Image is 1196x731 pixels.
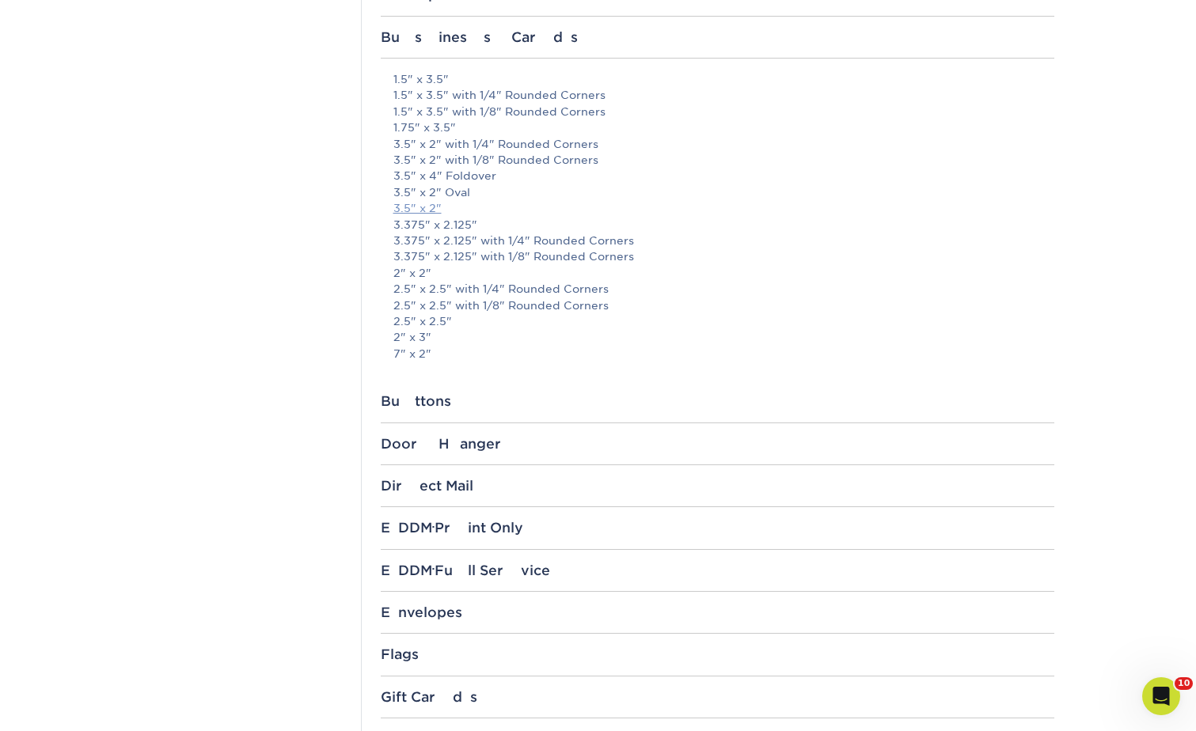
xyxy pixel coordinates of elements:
a: 3.375" x 2.125" with 1/8" Rounded Corners [393,250,634,263]
div: EDDM Print Only [381,520,1054,536]
a: 1.5" x 3.5" with 1/4" Rounded Corners [393,89,606,101]
div: Door Hanger [381,436,1054,452]
div: Business Cards [381,29,1054,45]
div: Buttons [381,393,1054,409]
a: 3.375" x 2.125" with 1/4" Rounded Corners [393,234,634,247]
a: 3.5" x 2" [393,202,442,214]
a: 3.5" x 2" with 1/4" Rounded Corners [393,138,598,150]
a: 2.5" x 2.5" [393,315,452,328]
a: 3.5" x 2" with 1/8" Rounded Corners [393,153,598,166]
span: 10 [1175,677,1193,690]
a: 7" x 2" [393,347,431,360]
div: Flags [381,646,1054,662]
a: 3.5" x 2" Oval [393,186,470,199]
a: 1.5" x 3.5" with 1/8" Rounded Corners [393,105,606,118]
iframe: Intercom live chat [1142,677,1180,715]
a: 2" x 3" [393,331,431,343]
a: 2.5" x 2.5" with 1/8" Rounded Corners [393,299,609,312]
small: ® [432,566,435,574]
div: Gift Cards [381,689,1054,705]
a: 3.375" x 2.125" [393,218,477,231]
a: 3.5" x 4" Foldover [393,169,496,182]
a: 1.5" x 3.5" [393,73,449,85]
div: Envelopes [381,604,1054,620]
a: 1.75" x 3.5" [393,121,456,134]
div: Direct Mail [381,478,1054,494]
div: EDDM Full Service [381,562,1054,578]
a: 2.5" x 2.5" with 1/4" Rounded Corners [393,282,609,295]
a: 2" x 2" [393,267,431,279]
small: ® [432,525,435,532]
